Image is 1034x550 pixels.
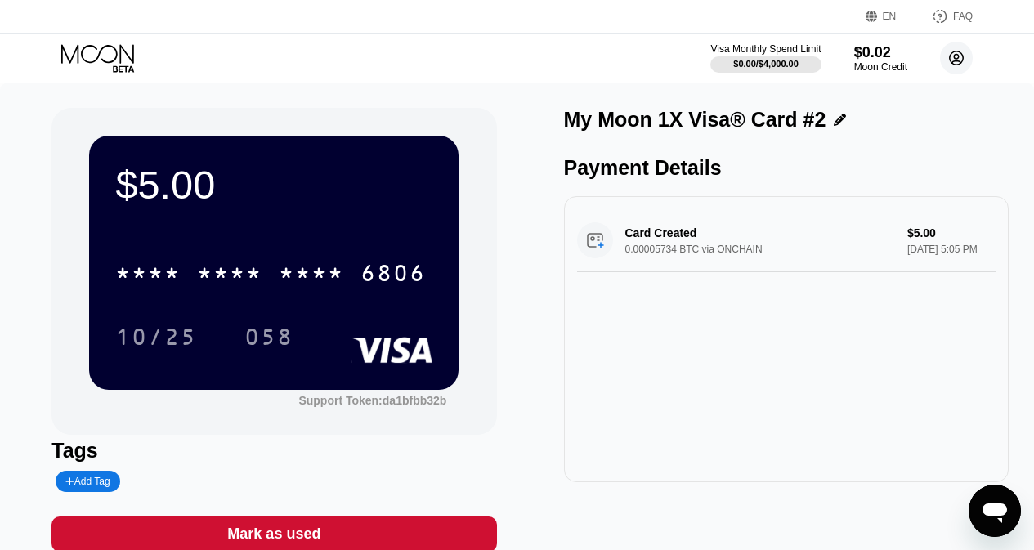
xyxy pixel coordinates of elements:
div: Visa Monthly Spend Limit$0.00/$4,000.00 [710,43,821,73]
div: 10/25 [115,326,197,352]
div: $0.00 / $4,000.00 [733,59,799,69]
div: Add Tag [56,471,119,492]
div: $5.00 [115,162,432,208]
div: Moon Credit [854,61,907,73]
div: Support Token: da1bfbb32b [298,394,446,407]
div: 10/25 [103,316,209,357]
div: EN [866,8,915,25]
div: $0.02Moon Credit [854,44,907,73]
div: Visa Monthly Spend Limit [710,43,821,55]
iframe: Button to launch messaging window [969,485,1021,537]
div: EN [883,11,897,22]
div: My Moon 1X Visa® Card #2 [564,108,826,132]
div: FAQ [953,11,973,22]
div: Payment Details [564,156,1009,180]
div: Support Token:da1bfbb32b [298,394,446,407]
div: Tags [51,439,496,463]
div: $0.02 [854,44,907,61]
div: 058 [244,326,293,352]
div: 6806 [360,262,426,288]
div: Mark as used [227,525,320,543]
div: 058 [232,316,306,357]
div: FAQ [915,8,973,25]
div: Add Tag [65,476,110,487]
